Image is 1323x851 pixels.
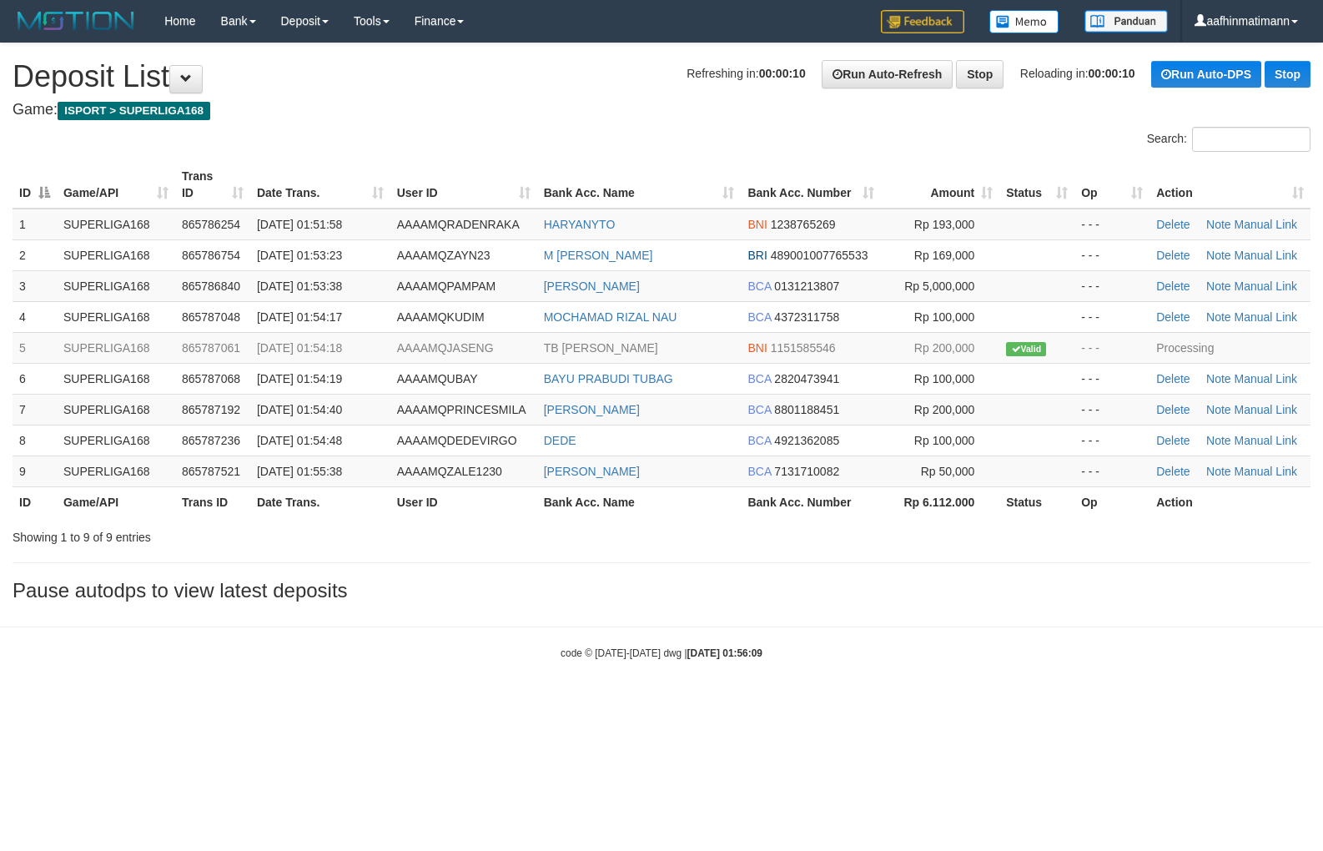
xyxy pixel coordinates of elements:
[774,310,839,324] span: Copy 4372311758 to clipboard
[257,465,342,478] span: [DATE] 01:55:38
[257,279,342,293] span: [DATE] 01:53:38
[13,580,1310,602] h3: Pause autodps to view latest deposits
[13,102,1310,118] h4: Game:
[1235,372,1298,385] a: Manual Link
[182,279,240,293] span: 865786840
[1156,218,1190,231] a: Delete
[956,60,1004,88] a: Stop
[257,341,342,355] span: [DATE] 01:54:18
[1074,239,1149,270] td: - - -
[904,279,974,293] span: Rp 5,000,000
[58,102,210,120] span: ISPORT > SUPERLIGA168
[13,239,57,270] td: 2
[257,310,342,324] span: [DATE] 01:54:17
[747,434,771,447] span: BCA
[914,218,974,231] span: Rp 193,000
[1149,161,1310,209] th: Action: activate to sort column ascending
[914,341,974,355] span: Rp 200,000
[774,434,839,447] span: Copy 4921362085 to clipboard
[13,301,57,332] td: 4
[182,403,240,416] span: 865787192
[57,394,175,425] td: SUPERLIGA168
[1235,434,1298,447] a: Manual Link
[57,425,175,456] td: SUPERLIGA168
[390,161,537,209] th: User ID: activate to sort column ascending
[747,279,771,293] span: BCA
[1235,403,1298,416] a: Manual Link
[257,372,342,385] span: [DATE] 01:54:19
[1156,372,1190,385] a: Delete
[13,209,57,240] td: 1
[1192,127,1310,152] input: Search:
[1089,67,1135,80] strong: 00:00:10
[1206,403,1231,416] a: Note
[57,363,175,394] td: SUPERLIGA168
[397,249,490,262] span: AAAAMQZAYN23
[1206,372,1231,385] a: Note
[1206,310,1231,324] a: Note
[397,465,502,478] span: AAAAMQZALE1230
[747,310,771,324] span: BCA
[1235,218,1298,231] a: Manual Link
[747,218,767,231] span: BNI
[544,465,640,478] a: [PERSON_NAME]
[182,372,240,385] span: 865787068
[1156,403,1190,416] a: Delete
[774,372,839,385] span: Copy 2820473941 to clipboard
[397,434,517,447] span: AAAAMQDEDEVIRGO
[544,403,640,416] a: [PERSON_NAME]
[914,372,974,385] span: Rp 100,000
[881,10,964,33] img: Feedback.jpg
[13,60,1310,93] h1: Deposit List
[13,8,139,33] img: MOTION_logo.png
[914,434,974,447] span: Rp 100,000
[759,67,806,80] strong: 00:00:10
[57,209,175,240] td: SUPERLIGA168
[13,270,57,301] td: 3
[544,310,677,324] a: MOCHAMAD RIZAL NAU
[397,218,520,231] span: AAAAMQRADENRAKA
[774,465,839,478] span: Copy 7131710082 to clipboard
[741,161,881,209] th: Bank Acc. Number: activate to sort column ascending
[1156,249,1190,262] a: Delete
[687,647,762,659] strong: [DATE] 01:56:09
[747,403,771,416] span: BCA
[771,341,836,355] span: Copy 1151585546 to clipboard
[257,403,342,416] span: [DATE] 01:54:40
[1074,486,1149,517] th: Op
[57,161,175,209] th: Game/API: activate to sort column ascending
[397,403,526,416] span: AAAAMQPRINCESMILA
[544,434,576,447] a: DEDE
[1074,363,1149,394] td: - - -
[1074,332,1149,363] td: - - -
[1149,486,1310,517] th: Action
[13,332,57,363] td: 5
[1074,161,1149,209] th: Op: activate to sort column ascending
[1149,332,1310,363] td: Processing
[881,161,999,209] th: Amount: activate to sort column ascending
[1206,279,1231,293] a: Note
[57,239,175,270] td: SUPERLIGA168
[1074,394,1149,425] td: - - -
[1206,218,1231,231] a: Note
[1156,465,1190,478] a: Delete
[771,249,868,262] span: Copy 489001007765533 to clipboard
[914,403,974,416] span: Rp 200,000
[544,279,640,293] a: [PERSON_NAME]
[1020,67,1135,80] span: Reloading in:
[57,301,175,332] td: SUPERLIGA168
[747,372,771,385] span: BCA
[182,249,240,262] span: 865786754
[257,249,342,262] span: [DATE] 01:53:23
[57,456,175,486] td: SUPERLIGA168
[13,394,57,425] td: 7
[182,310,240,324] span: 865787048
[774,279,839,293] span: Copy 0131213807 to clipboard
[397,341,494,355] span: AAAAMQJASENG
[1206,465,1231,478] a: Note
[257,218,342,231] span: [DATE] 01:51:58
[537,486,742,517] th: Bank Acc. Name
[544,218,616,231] a: HARYANYTO
[1084,10,1168,33] img: panduan.png
[175,486,250,517] th: Trans ID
